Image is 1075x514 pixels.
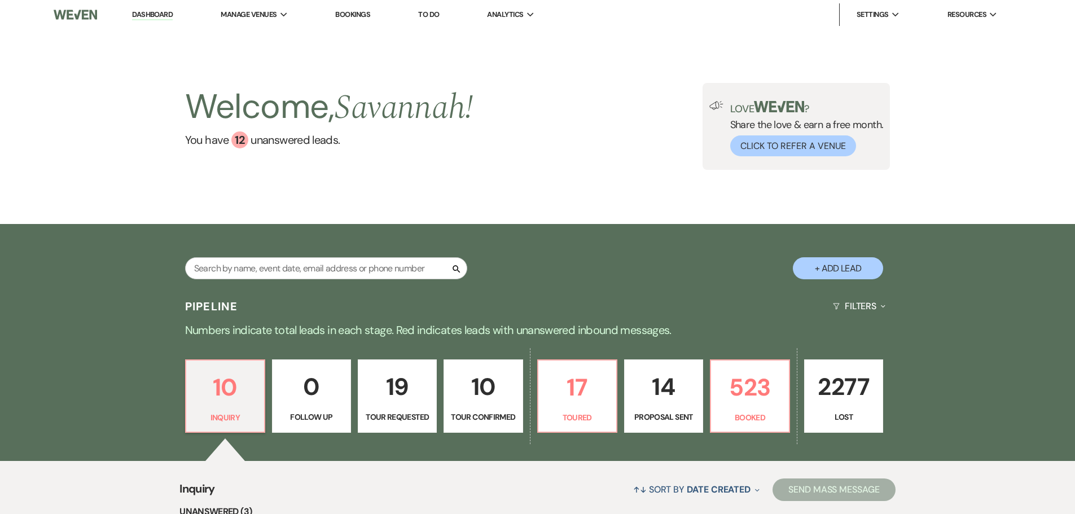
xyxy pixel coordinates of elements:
[545,411,609,424] p: Toured
[687,484,751,495] span: Date Created
[545,368,609,406] p: 17
[193,368,257,406] p: 10
[718,368,782,406] p: 523
[624,359,703,433] a: 14Proposal Sent
[710,359,790,433] a: 523Booked
[132,10,173,20] a: Dashboard
[537,359,617,433] a: 17Toured
[272,359,351,433] a: 0Follow Up
[451,411,515,423] p: Tour Confirmed
[718,411,782,424] p: Booked
[730,135,856,156] button: Click to Refer a Venue
[231,131,248,148] div: 12
[804,359,883,433] a: 2277Lost
[631,411,696,423] p: Proposal Sent
[418,10,439,19] a: To Do
[773,478,896,501] button: Send Mass Message
[793,257,883,279] button: + Add Lead
[487,9,523,20] span: Analytics
[709,101,723,110] img: loud-speaker-illustration.svg
[633,484,647,495] span: ↑↓
[185,359,265,433] a: 10Inquiry
[857,9,889,20] span: Settings
[185,298,238,314] h3: Pipeline
[723,101,884,156] div: Share the love & earn a free month.
[193,411,257,424] p: Inquiry
[451,368,515,406] p: 10
[335,10,370,19] a: Bookings
[54,3,96,27] img: Weven Logo
[811,411,876,423] p: Lost
[185,257,467,279] input: Search by name, event date, email address or phone number
[444,359,523,433] a: 10Tour Confirmed
[365,368,429,406] p: 19
[279,368,344,406] p: 0
[131,321,944,339] p: Numbers indicate total leads in each stage. Red indicates leads with unanswered inbound messages.
[828,291,890,321] button: Filters
[631,368,696,406] p: 14
[358,359,437,433] a: 19Tour Requested
[185,83,473,131] h2: Welcome,
[629,475,764,504] button: Sort By Date Created
[185,131,473,148] a: You have 12 unanswered leads.
[754,101,804,112] img: weven-logo-green.svg
[365,411,429,423] p: Tour Requested
[811,368,876,406] p: 2277
[179,480,215,504] span: Inquiry
[279,411,344,423] p: Follow Up
[947,9,986,20] span: Resources
[335,82,473,134] span: Savannah !
[221,9,277,20] span: Manage Venues
[730,101,884,114] p: Love ?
